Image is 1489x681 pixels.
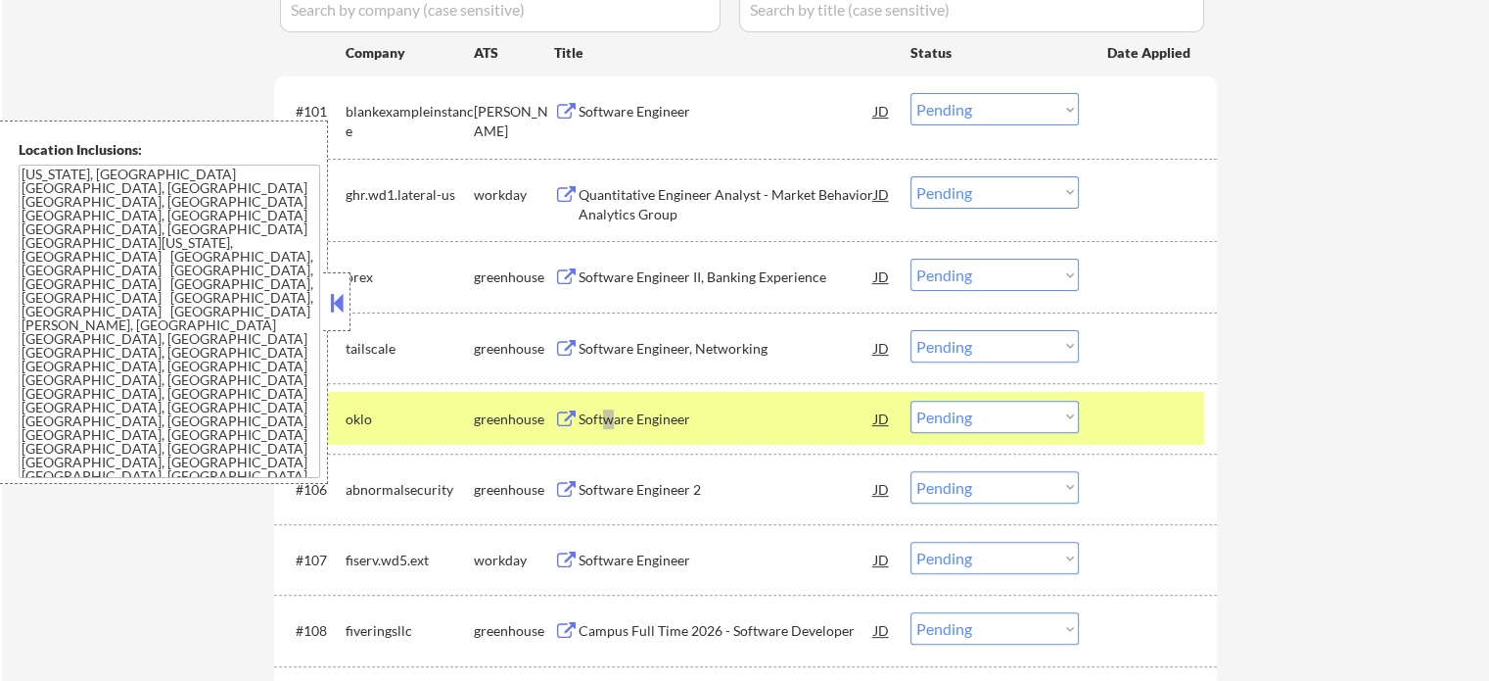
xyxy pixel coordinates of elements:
[19,140,320,160] div: Location Inclusions:
[872,259,892,294] div: JD
[474,339,554,359] div: greenhouse
[474,43,554,63] div: ATS
[474,268,554,287] div: greenhouse
[579,551,874,570] div: Software Engineer
[579,339,874,359] div: Software Engineer, Networking
[296,102,330,122] div: #101
[474,185,554,205] div: workday
[579,268,874,287] div: Software Engineer II, Banking Experience
[346,102,474,140] div: blankexampleinstance
[346,185,474,205] div: ghr.wd1.lateral-us
[474,621,554,641] div: greenhouse
[1107,43,1193,63] div: Date Applied
[579,480,874,500] div: Software Engineer 2
[474,102,554,140] div: [PERSON_NAME]
[346,268,474,287] div: brex
[346,339,474,359] div: tailscale
[346,480,474,500] div: abnormalsecurity
[579,185,874,223] div: Quantitative Engineer Analyst - Market Behavior Analytics Group
[872,401,892,436] div: JD
[296,621,330,641] div: #108
[910,34,1079,70] div: Status
[872,176,892,212] div: JD
[346,43,474,63] div: Company
[872,471,892,507] div: JD
[579,410,874,429] div: Software Engineer
[296,480,330,500] div: #106
[346,410,474,429] div: oklo
[872,330,892,365] div: JD
[474,410,554,429] div: greenhouse
[346,621,474,641] div: fiveringsllc
[554,43,892,63] div: Title
[872,542,892,577] div: JD
[579,621,874,641] div: Campus Full Time 2026 - Software Developer
[346,551,474,570] div: fiserv.wd5.ext
[579,102,874,122] div: Software Engineer
[474,480,554,500] div: greenhouse
[872,612,892,648] div: JD
[474,551,554,570] div: workday
[296,551,330,570] div: #107
[872,93,892,128] div: JD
